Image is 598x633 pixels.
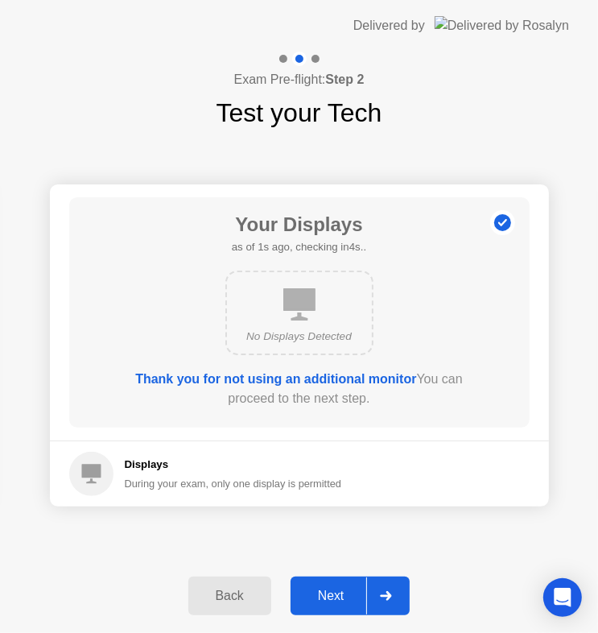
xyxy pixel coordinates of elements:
[135,372,416,386] b: Thank you for not using an additional monitor
[435,16,569,35] img: Delivered by Rosalyn
[543,578,582,617] div: Open Intercom Messenger
[295,589,367,603] div: Next
[115,370,484,408] div: You can proceed to the next step.
[291,577,410,615] button: Next
[125,457,342,473] h5: Displays
[240,329,359,345] div: No Displays Detected
[125,476,342,491] div: During your exam, only one display is permitted
[217,93,382,132] h1: Test your Tech
[188,577,271,615] button: Back
[232,210,366,239] h1: Your Displays
[325,72,364,86] b: Step 2
[234,70,365,89] h4: Exam Pre-flight:
[193,589,266,603] div: Back
[232,239,366,255] h5: as of 1s ago, checking in4s..
[353,16,425,35] div: Delivered by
